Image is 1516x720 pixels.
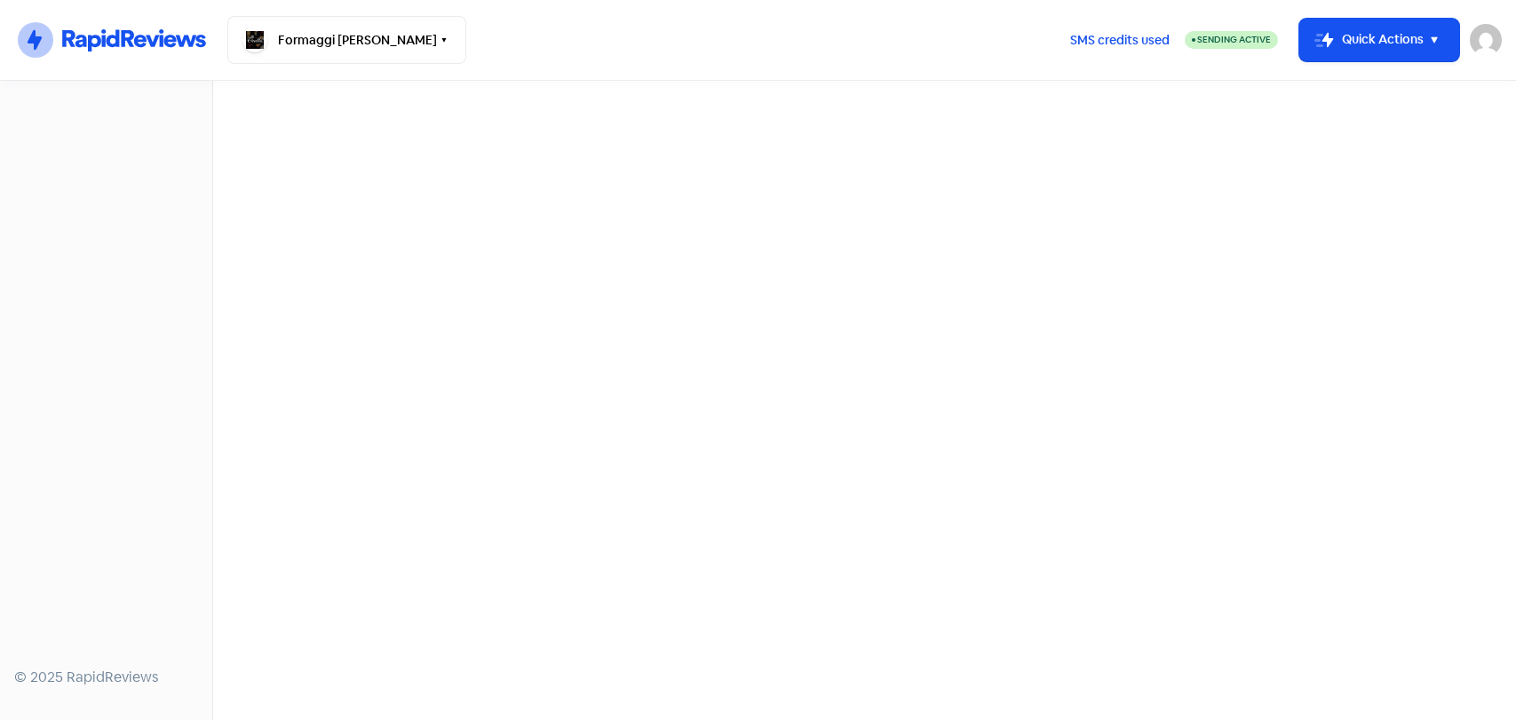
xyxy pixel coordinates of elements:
button: Quick Actions [1299,19,1459,61]
a: SMS credits used [1055,29,1185,48]
a: Sending Active [1185,29,1278,51]
button: Formaggi [PERSON_NAME] [227,16,466,64]
img: User [1470,24,1502,56]
span: Sending Active [1197,34,1271,45]
div: © 2025 RapidReviews [14,667,198,688]
span: SMS credits used [1070,31,1170,50]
